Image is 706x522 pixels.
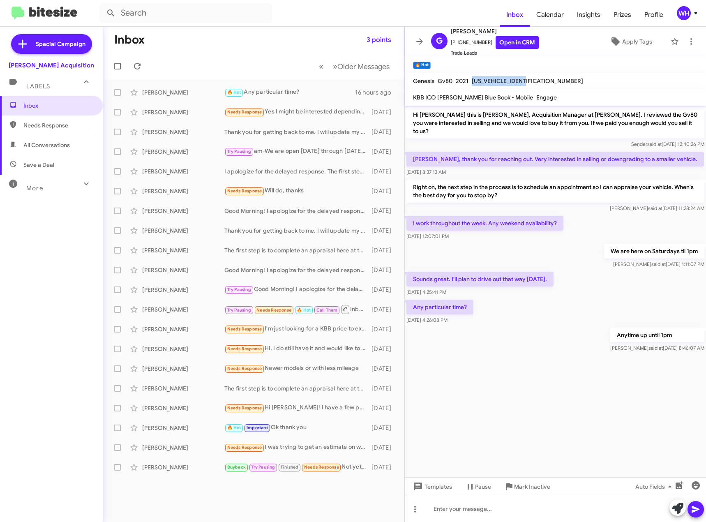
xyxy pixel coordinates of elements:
span: Needs Response [227,346,262,351]
span: Sender [DATE] 12:40:26 PM [631,141,704,147]
div: [PERSON_NAME] [142,424,224,432]
span: [DATE] 4:25:41 PM [406,289,446,295]
div: [PERSON_NAME] [142,325,224,333]
span: [DATE] 8:37:13 AM [406,169,446,175]
span: Needs Response [23,121,93,129]
div: Not yet. But if we head that way, I'll be in touch [224,462,370,472]
button: WH [670,6,697,20]
p: [PERSON_NAME], thank you for reaching out. Very interested in selling or downgrading to a smaller... [406,152,704,166]
span: Special Campaign [36,40,85,48]
div: [DATE] [370,286,398,294]
span: Pause [475,479,491,494]
span: [US_VEHICLE_IDENTIFICATION_NUMBER] [472,77,583,85]
div: [DATE] [370,384,398,393]
span: Templates [411,479,452,494]
div: [DATE] [370,325,398,333]
span: Profile [638,3,670,27]
div: [PERSON_NAME] [142,88,224,97]
div: Good Morning! I apologize for the delayed response. Just following up. Are you still interested i... [224,207,370,215]
span: Apply Tags [622,34,652,49]
div: [DATE] [370,148,398,156]
span: said at [648,345,663,351]
div: [PERSON_NAME] [142,266,224,274]
span: 🔥 Hot [227,425,241,430]
p: Any particular time? [406,300,473,314]
span: Genesis [413,77,434,85]
span: Call Them [316,307,338,313]
a: Insights [570,3,607,27]
span: More [26,185,43,192]
span: Older Messages [337,62,390,71]
span: All Conversations [23,141,70,149]
div: [PERSON_NAME] [142,108,224,116]
span: Trade Leads [451,49,539,57]
a: Prizes [607,3,638,27]
div: Will do, thanks [224,186,370,196]
div: [PERSON_NAME] [142,443,224,452]
div: [DATE] [370,404,398,412]
div: [PERSON_NAME] [142,148,224,156]
span: « [319,61,323,72]
div: The first step is to complete an appraisal here at the dealership. Once we complete an inspection... [224,246,370,254]
span: Needs Response [227,405,262,411]
div: The first step is to complete an appraisal here at the dealership. Once we complete an inspection... [224,384,370,393]
span: [PERSON_NAME] [DATE] 8:46:07 AM [610,345,704,351]
span: 3 points [367,32,391,47]
div: Yes I might be interested depending on the amount and if you guys have hybrid van I could trade for [224,107,370,117]
button: Previous [314,58,328,75]
div: [DATE] [370,345,398,353]
div: Inbound Call [224,304,370,314]
div: Hi, I do still have it and would like to sell it. If you can reach out to my husband [PERSON_NAME... [224,344,370,353]
div: I'm just looking for a KBB price to export my CRV from the [GEOGRAPHIC_DATA] into [GEOGRAPHIC_DAT... [224,324,370,334]
div: [PERSON_NAME] [142,187,224,195]
div: [DATE] [370,463,398,471]
div: Ok thank you [224,423,370,432]
div: [PERSON_NAME] [142,207,224,215]
div: [PERSON_NAME] [142,286,224,294]
p: Anytime up until 1pm [610,328,704,342]
span: » [333,61,337,72]
div: Newer models or with less mileage [224,364,370,373]
span: Finished [281,464,299,470]
span: Needs Response [227,445,262,450]
p: Sounds great. I'll plan to drive out that way [DATE]. [406,272,554,286]
span: [PERSON_NAME] [DATE] 11:28:24 AM [610,205,704,211]
span: 🔥 Hot [297,307,311,313]
div: WH [677,6,691,20]
div: [PERSON_NAME] [142,384,224,393]
span: Mark Inactive [514,479,550,494]
div: [DATE] [370,226,398,235]
div: [PERSON_NAME] [142,226,224,235]
span: Needs Response [256,307,291,313]
div: [PERSON_NAME] [142,365,224,373]
a: Calendar [530,3,570,27]
span: Needs Response [227,109,262,115]
span: Needs Response [227,366,262,371]
button: Apply Tags [595,34,667,49]
div: Thank you for getting back to me. I will update my records. [224,128,370,136]
span: 2021 [456,77,468,85]
div: [PERSON_NAME] [142,167,224,176]
div: [DATE] [370,266,398,274]
a: Special Campaign [11,34,92,54]
span: [DATE] 4:26:08 PM [406,317,448,323]
div: [PERSON_NAME] [142,128,224,136]
div: [DATE] [370,443,398,452]
h1: Inbox [114,33,145,46]
div: [DATE] [370,108,398,116]
div: [PERSON_NAME] [142,404,224,412]
span: Try Pausing [227,287,251,292]
a: Inbox [500,3,530,27]
span: Save a Deal [23,161,54,169]
span: G [436,35,443,48]
div: [DATE] [370,207,398,215]
div: Good Morning! I apologize for the delayed response. Just following up. Are you still interested i... [224,285,370,294]
div: [DATE] [370,128,398,136]
a: Open in CRM [496,36,539,49]
span: Try Pausing [227,149,251,154]
button: Mark Inactive [498,479,557,494]
button: Next [328,58,395,75]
